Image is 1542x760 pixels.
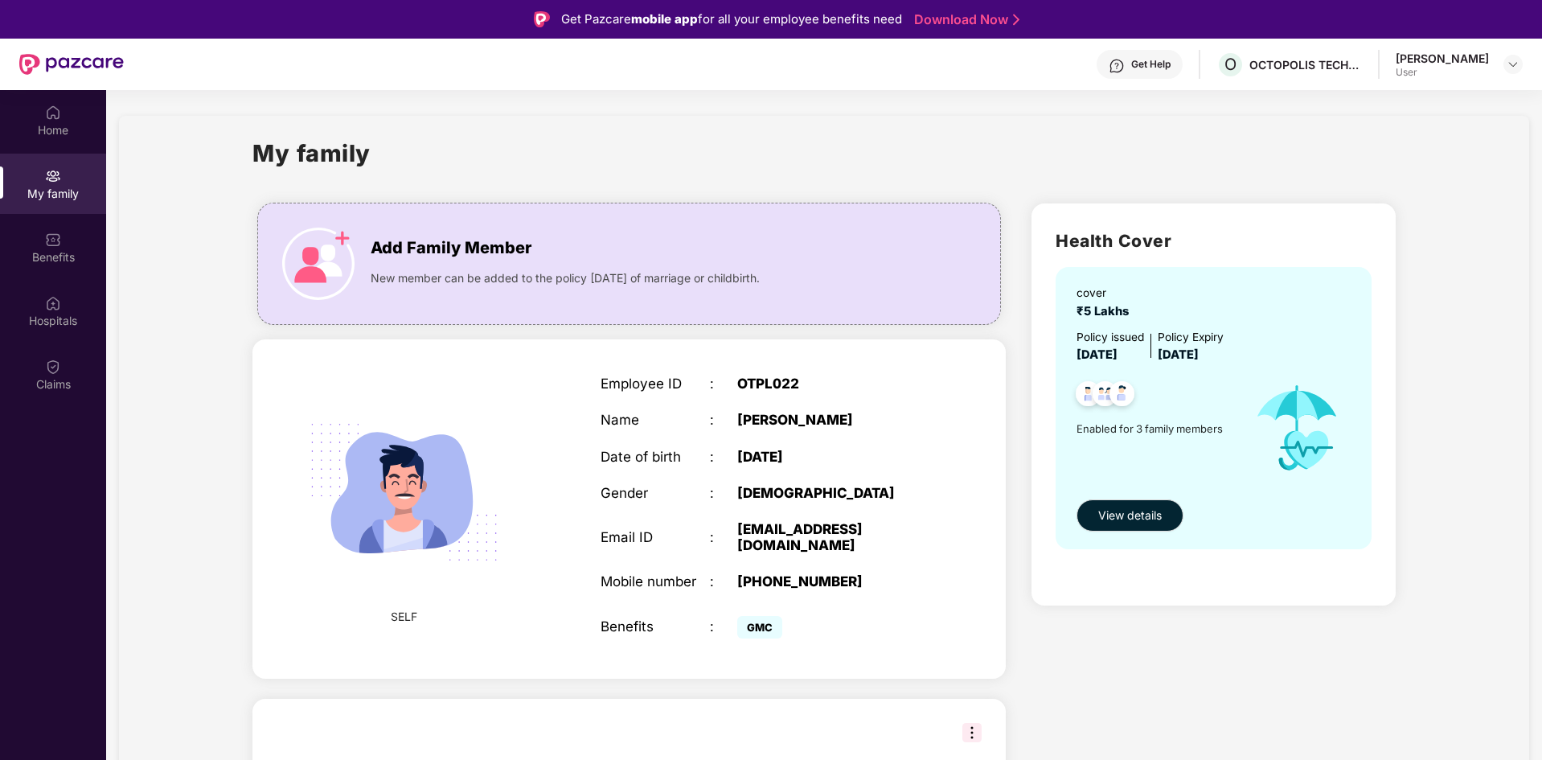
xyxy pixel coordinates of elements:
[45,168,61,184] img: svg+xml;base64,PHN2ZyB3aWR0aD0iMjAiIGhlaWdodD0iMjAiIHZpZXdCb3g9IjAgMCAyMCAyMCIgZmlsbD0ibm9uZSIgeG...
[737,485,929,501] div: [DEMOGRAPHIC_DATA]
[1158,347,1199,362] span: [DATE]
[710,412,737,428] div: :
[601,529,710,545] div: Email ID
[710,573,737,590] div: :
[1085,376,1125,416] img: svg+xml;base64,PHN2ZyB4bWxucz0iaHR0cDovL3d3dy53My5vcmcvMjAwMC9zdmciIHdpZHRoPSI0OC45MTUiIGhlaWdodD...
[737,573,929,590] div: [PHONE_NUMBER]
[710,618,737,635] div: :
[1077,329,1144,347] div: Policy issued
[914,11,1015,28] a: Download Now
[1396,51,1489,66] div: [PERSON_NAME]
[601,449,710,465] div: Date of birth
[601,412,710,428] div: Name
[710,449,737,465] div: :
[45,105,61,121] img: svg+xml;base64,PHN2ZyBpZD0iSG9tZSIgeG1sbnM9Imh0dHA6Ly93d3cudzMub3JnLzIwMDAvc3ZnIiB3aWR0aD0iMjAiIG...
[1013,11,1019,28] img: Stroke
[601,573,710,590] div: Mobile number
[391,608,417,626] span: SELF
[737,412,929,428] div: [PERSON_NAME]
[561,10,902,29] div: Get Pazcare for all your employee benefits need
[45,232,61,248] img: svg+xml;base64,PHN2ZyBpZD0iQmVuZWZpdHMiIHhtbG5zPSJodHRwOi8vd3d3LnczLm9yZy8yMDAwL3N2ZyIgd2lkdGg9Ij...
[1068,376,1108,416] img: svg+xml;base64,PHN2ZyB4bWxucz0iaHR0cDovL3d3dy53My5vcmcvMjAwMC9zdmciIHdpZHRoPSI0OC45NDMiIGhlaWdodD...
[371,269,760,287] span: New member can be added to the policy [DATE] of marriage or childbirth.
[737,449,929,465] div: [DATE]
[1056,228,1372,254] h2: Health Cover
[1077,347,1118,362] span: [DATE]
[737,616,782,639] span: GMC
[45,295,61,311] img: svg+xml;base64,PHN2ZyBpZD0iSG9zcGl0YWxzIiB4bWxucz0iaHR0cDovL3d3dy53My5vcmcvMjAwMC9zdmciIHdpZHRoPS...
[1077,304,1135,318] span: ₹5 Lakhs
[601,485,710,501] div: Gender
[710,485,737,501] div: :
[1131,58,1171,71] div: Get Help
[1158,329,1224,347] div: Policy Expiry
[737,521,929,553] div: [EMAIL_ADDRESS][DOMAIN_NAME]
[252,135,371,171] h1: My family
[1077,421,1238,437] span: Enabled for 3 family members
[1249,57,1362,72] div: OCTOPOLIS TECHNOLOGIES PRIVATE LIMITED
[1102,376,1142,416] img: svg+xml;base64,PHN2ZyB4bWxucz0iaHR0cDovL3d3dy53My5vcmcvMjAwMC9zdmciIHdpZHRoPSI0OC45NDMiIGhlaWdodD...
[1396,66,1489,79] div: User
[710,529,737,545] div: :
[737,376,929,392] div: OTPL022
[631,11,698,27] strong: mobile app
[1224,55,1236,74] span: O
[710,376,737,392] div: :
[288,376,519,608] img: svg+xml;base64,PHN2ZyB4bWxucz0iaHR0cDovL3d3dy53My5vcmcvMjAwMC9zdmciIHdpZHRoPSIyMjQiIGhlaWdodD0iMT...
[601,376,710,392] div: Employee ID
[282,228,355,300] img: icon
[1507,58,1519,71] img: svg+xml;base64,PHN2ZyBpZD0iRHJvcGRvd24tMzJ4MzIiIHhtbG5zPSJodHRwOi8vd3d3LnczLm9yZy8yMDAwL3N2ZyIgd2...
[962,723,982,742] img: svg+xml;base64,PHN2ZyB3aWR0aD0iMzIiIGhlaWdodD0iMzIiIHZpZXdCb3g9IjAgMCAzMiAzMiIgZmlsbD0ibm9uZSIgeG...
[534,11,550,27] img: Logo
[1077,285,1135,302] div: cover
[1238,365,1356,491] img: icon
[45,359,61,375] img: svg+xml;base64,PHN2ZyBpZD0iQ2xhaW0iIHhtbG5zPSJodHRwOi8vd3d3LnczLm9yZy8yMDAwL3N2ZyIgd2lkdGg9IjIwIi...
[1109,58,1125,74] img: svg+xml;base64,PHN2ZyBpZD0iSGVscC0zMngzMiIgeG1sbnM9Imh0dHA6Ly93d3cudzMub3JnLzIwMDAvc3ZnIiB3aWR0aD...
[1098,507,1162,524] span: View details
[371,236,531,261] span: Add Family Member
[1077,499,1183,532] button: View details
[601,618,710,635] div: Benefits
[19,54,124,75] img: New Pazcare Logo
